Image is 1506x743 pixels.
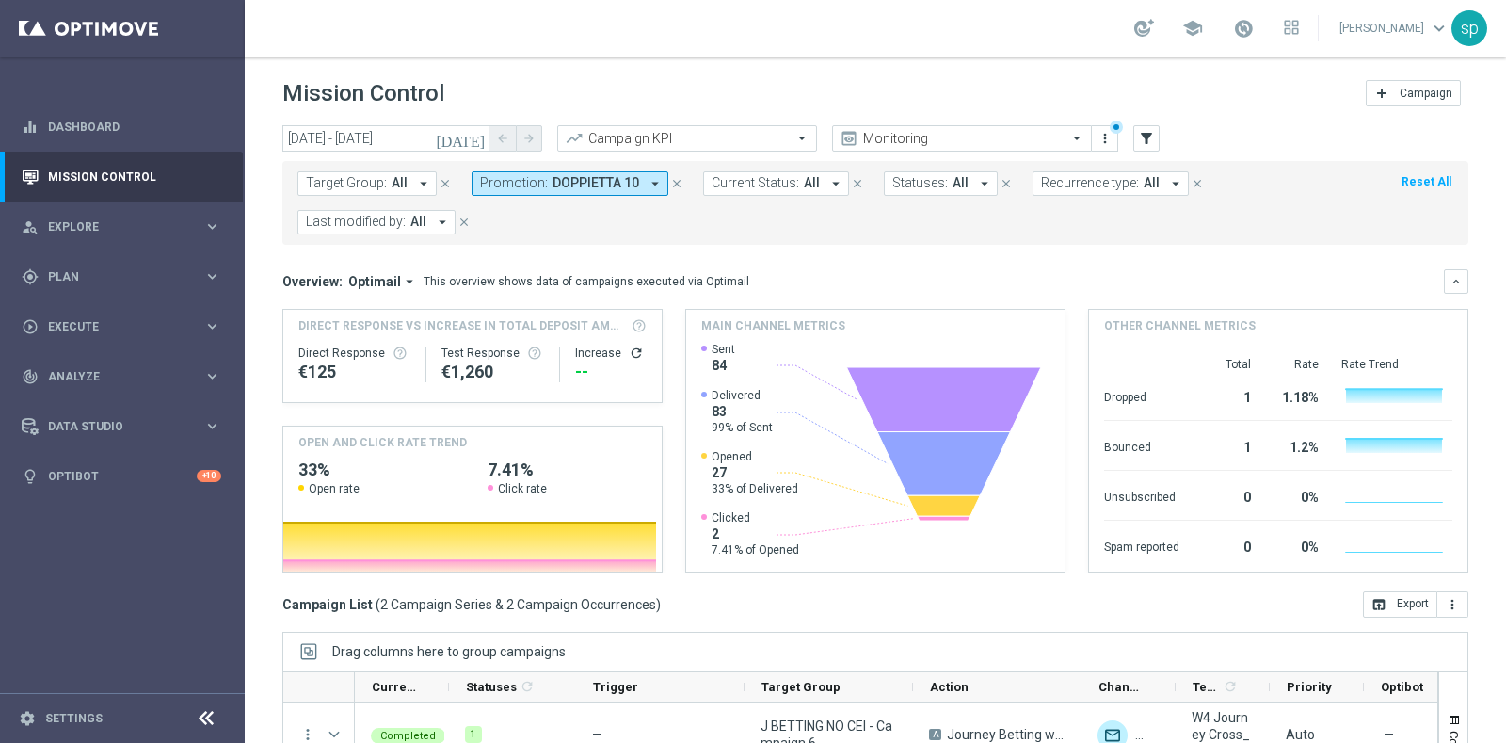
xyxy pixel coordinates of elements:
button: Optimail arrow_drop_down [343,273,424,290]
i: equalizer [22,119,39,136]
span: Completed [380,730,436,742]
button: close [849,173,866,194]
div: 1 [465,726,482,743]
i: open_in_browser [1371,597,1386,612]
a: Dashboard [48,102,221,152]
div: -- [575,361,647,383]
i: arrow_drop_down [1167,175,1184,192]
span: Delivered [712,388,773,403]
span: Direct Response VS Increase In Total Deposit Amount [298,317,626,334]
span: 83 [712,403,773,420]
i: play_circle_outline [22,318,39,335]
span: Promotion: [480,175,548,191]
button: Data Studio keyboard_arrow_right [21,419,222,434]
div: Analyze [22,368,203,385]
span: Execute [48,321,203,332]
div: Test Response [441,346,545,361]
i: filter_alt [1138,130,1155,147]
span: Priority [1287,680,1332,694]
button: close [456,212,473,233]
div: Explore [22,218,203,235]
i: arrow_drop_down [401,273,418,290]
button: track_changes Analyze keyboard_arrow_right [21,369,222,384]
div: Rate Trend [1341,357,1452,372]
span: Target Group: [306,175,387,191]
span: 2 Campaign Series & 2 Campaign Occurrences [380,596,656,613]
h3: Overview: [282,273,343,290]
div: Bounced [1104,430,1179,460]
div: This overview shows data of campaigns executed via Optimail [424,273,749,290]
div: Mission Control [22,152,221,202]
button: more_vert [1096,127,1114,150]
i: arrow_back [496,132,509,145]
span: Plan [48,271,203,283]
div: Spam reported [1104,530,1179,560]
span: Recurrence type: [1041,175,1139,191]
span: All [410,214,426,230]
span: Channel [1098,680,1144,694]
button: Target Group: All arrow_drop_down [297,171,437,196]
span: Trigger [593,680,638,694]
button: person_search Explore keyboard_arrow_right [21,219,222,234]
div: 0% [1274,530,1319,560]
input: Select date range [282,125,489,152]
i: track_changes [22,368,39,385]
span: 2 [712,525,799,542]
span: Click rate [498,481,547,496]
i: more_vert [299,726,316,743]
i: add [1374,86,1389,101]
span: Open rate [309,481,360,496]
button: filter_alt [1133,125,1160,152]
span: Data Studio [48,421,203,432]
span: All [804,175,820,191]
div: Direct Response [298,346,410,361]
div: Plan [22,268,203,285]
button: Recurrence type: All arrow_drop_down [1033,171,1189,196]
i: arrow_drop_down [827,175,844,192]
span: ) [656,596,661,613]
button: arrow_forward [516,125,542,152]
h2: 7.41% [488,459,647,481]
button: close [998,173,1015,194]
button: Reset All [1400,171,1453,192]
span: Opened [712,449,798,464]
div: Data Studio [22,418,203,435]
button: close [1189,173,1206,194]
button: lightbulb Optibot +10 [21,469,222,484]
i: close [439,177,452,190]
div: 1.2% [1274,430,1319,460]
ng-select: Monitoring [832,125,1092,152]
button: add Campaign [1366,80,1461,106]
div: Optibot [22,451,221,501]
button: open_in_browser Export [1363,591,1437,618]
i: keyboard_arrow_right [203,417,221,435]
i: keyboard_arrow_right [203,267,221,285]
div: 1 [1202,430,1251,460]
div: Total [1202,357,1251,372]
div: 1.18% [1274,380,1319,411]
span: Drag columns here to group campaigns [332,644,566,659]
button: equalizer Dashboard [21,120,222,135]
div: Dropped [1104,380,1179,411]
i: close [851,177,864,190]
button: Mission Control [21,170,222,185]
span: — [592,727,602,742]
i: arrow_drop_down [976,175,993,192]
button: play_circle_outline Execute keyboard_arrow_right [21,319,222,334]
div: Unsubscribed [1104,480,1179,510]
span: 33% of Delivered [712,481,798,496]
i: more_vert [1445,597,1460,612]
i: close [1000,177,1013,190]
span: — [1384,726,1394,743]
i: close [670,177,683,190]
button: close [668,173,685,194]
i: preview [840,129,858,148]
i: trending_up [565,129,584,148]
i: refresh [520,679,535,694]
span: Current Status: [712,175,799,191]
